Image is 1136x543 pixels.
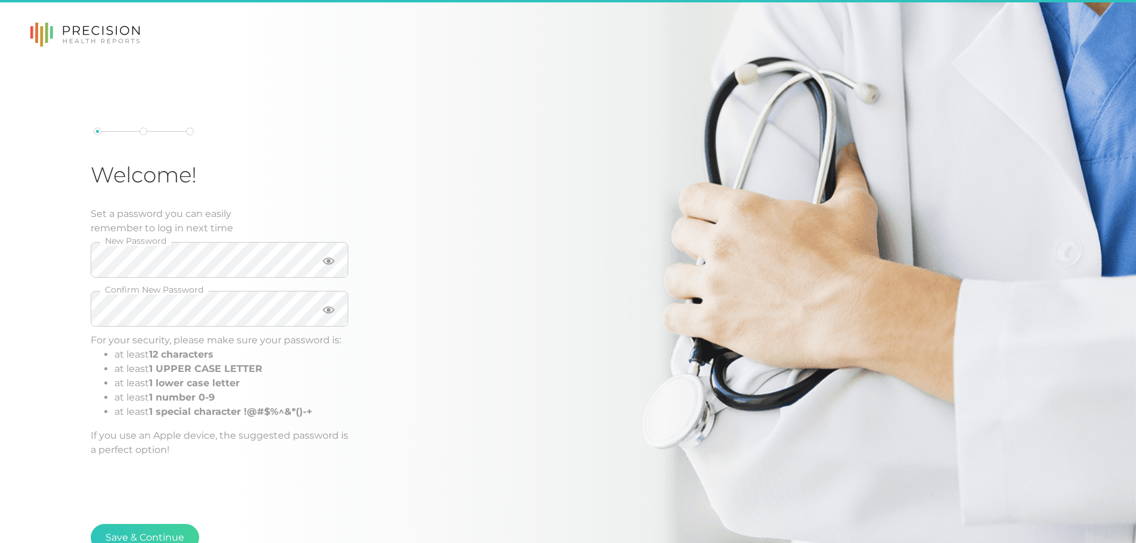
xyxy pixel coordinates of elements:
li: at least [114,347,348,362]
div: Set a password you can easily remember to log in next time [91,207,348,235]
b: 1 lower case letter [149,377,240,389]
div: For your security, please make sure your password is: If you use an Apple device, the suggested p... [91,333,348,457]
b: 1 number 0-9 [149,392,215,403]
li: at least [114,390,348,405]
li: at least [114,376,348,390]
li: at least [114,405,348,419]
b: 1 UPPER CASE LETTER [149,363,262,374]
b: 1 special character !@#$%^&*()-+ [149,406,312,417]
li: at least [114,362,348,376]
h1: Welcome! [91,162,348,188]
b: 12 characters [149,349,213,360]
